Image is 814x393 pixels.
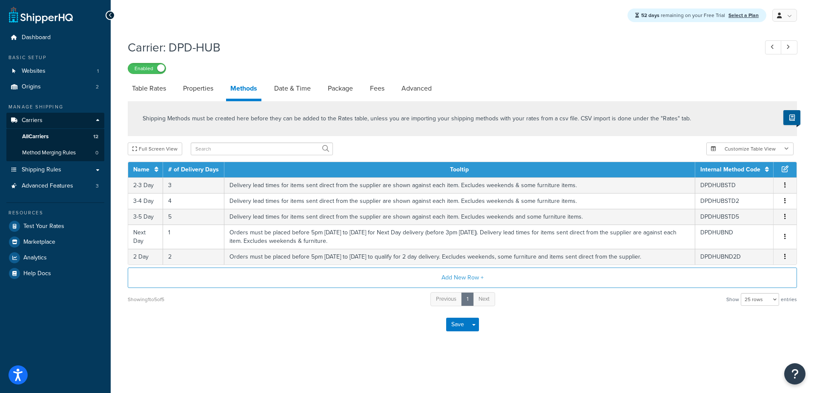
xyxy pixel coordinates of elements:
[6,145,104,161] a: Method Merging Rules0
[473,292,495,306] a: Next
[23,254,47,262] span: Analytics
[163,177,224,193] td: 3
[6,162,104,178] a: Shipping Rules
[163,249,224,265] td: 2
[224,249,695,265] td: Orders must be placed before 5pm [DATE] to [DATE] to qualify for 2 day delivery. Excludes weekend...
[22,34,51,41] span: Dashboard
[22,166,61,174] span: Shipping Rules
[22,83,41,91] span: Origins
[22,68,46,75] span: Websites
[95,149,98,157] span: 0
[22,133,49,140] span: All Carriers
[143,114,691,123] p: Shipping Methods must be created here before they can be added to the Rates table, unless you are...
[6,54,104,61] div: Basic Setup
[128,268,797,288] button: Add New Row +
[695,193,774,209] td: DPDHUBSTD2
[224,193,695,209] td: Delivery lead times for items sent direct from the supplier are shown against each item. Excludes...
[128,209,163,225] td: 3-5 Day
[128,39,749,56] h1: Carrier: DPD-HUB
[224,177,695,193] td: Delivery lead times for items sent direct from the supplier are shown against each item. Excludes...
[765,40,782,54] a: Previous Record
[97,68,99,75] span: 1
[163,162,224,177] th: # of Delivery Days
[93,133,98,140] span: 12
[128,63,166,74] label: Enabled
[224,225,695,249] td: Orders must be placed before 5pm [DATE] to [DATE] for Next Day delivery (before 3pm [DATE]). Deli...
[163,193,224,209] td: 4
[706,142,794,155] button: Customize Table View
[163,225,224,249] td: 1
[128,177,163,193] td: 2-3 Day
[695,225,774,249] td: DPDHUBND
[22,149,76,157] span: Method Merging Rules
[6,178,104,194] li: Advanced Features
[6,79,104,95] li: Origins
[6,209,104,216] div: Resources
[397,78,436,99] a: Advanced
[96,182,99,190] span: 3
[6,234,104,250] a: Marketplace
[695,249,774,265] td: DPDHUBND2D
[270,78,315,99] a: Date & Time
[695,209,774,225] td: DPDHUBSTD5
[430,292,462,306] a: Previous
[461,292,474,306] a: 1
[128,142,182,155] button: Full Screen View
[479,295,490,303] span: Next
[6,79,104,95] a: Origins2
[781,293,797,305] span: entries
[6,30,104,46] a: Dashboard
[781,40,797,54] a: Next Record
[163,209,224,225] td: 5
[6,103,104,111] div: Manage Shipping
[436,295,456,303] span: Previous
[6,113,104,161] li: Carriers
[128,225,163,249] td: Next Day
[728,11,759,19] a: Select a Plan
[446,318,469,331] button: Save
[695,177,774,193] td: DPDHUBSTD
[226,78,261,101] a: Methods
[726,293,739,305] span: Show
[6,113,104,128] a: Carriers
[128,193,163,209] td: 3-4 Day
[783,110,800,125] button: Show Help Docs
[96,83,99,91] span: 2
[6,63,104,79] a: Websites1
[6,250,104,265] a: Analytics
[22,182,73,190] span: Advanced Features
[133,165,149,174] a: Name
[128,78,170,99] a: Table Rates
[224,162,695,177] th: Tooltip
[179,78,218,99] a: Properties
[366,78,389,99] a: Fees
[6,129,104,145] a: AllCarriers12
[641,11,659,19] strong: 52 days
[641,11,726,19] span: remaining on your Free Trial
[784,363,805,384] button: Open Resource Center
[128,249,163,265] td: 2 Day
[128,293,164,305] div: Showing 1 to 5 of 5
[6,178,104,194] a: Advanced Features3
[6,145,104,161] li: Method Merging Rules
[6,219,104,234] a: Test Your Rates
[700,165,760,174] a: Internal Method Code
[191,142,333,155] input: Search
[22,117,43,124] span: Carriers
[23,223,64,230] span: Test Your Rates
[324,78,357,99] a: Package
[6,266,104,281] a: Help Docs
[23,239,55,246] span: Marketplace
[6,63,104,79] li: Websites
[224,209,695,225] td: Delivery lead times for items sent direct from the supplier are shown against each item. Excludes...
[23,270,51,277] span: Help Docs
